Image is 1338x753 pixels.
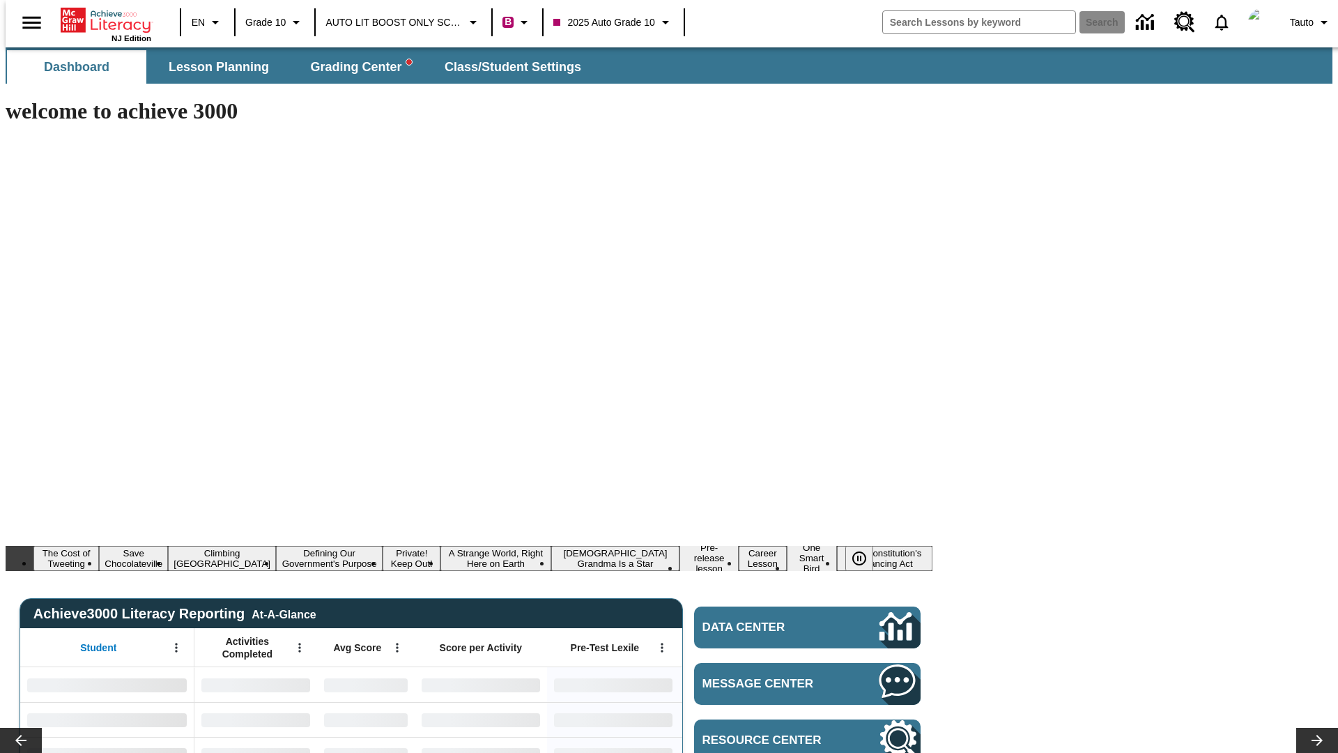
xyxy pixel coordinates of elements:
[1240,4,1284,40] button: Select a new avatar
[310,59,411,75] span: Grading Center
[194,667,317,702] div: No Data,
[320,10,487,35] button: School: AUTO LIT BOOST ONLY SCHOOL, Select your school
[1128,3,1166,42] a: Data Center
[291,50,431,84] button: Grading Center
[276,546,383,571] button: Slide 4 Defining Our Government's Purpose
[245,15,286,30] span: Grade 10
[33,606,316,622] span: Achieve3000 Literacy Reporting
[1248,8,1276,36] img: Avatar
[317,667,415,702] div: No Data,
[317,702,415,737] div: No Data,
[694,663,921,705] a: Message Center
[571,641,640,654] span: Pre-Test Lexile
[787,540,837,576] button: Slide 10 One Smart Bird
[383,546,440,571] button: Slide 5 Private! Keep Out!
[201,635,293,660] span: Activities Completed
[445,59,581,75] span: Class/Student Settings
[6,50,594,84] div: SubNavbar
[497,10,538,35] button: Boost Class color is violet red. Change class color
[194,702,317,737] div: No Data,
[99,546,168,571] button: Slide 2 Save Chocolateville
[333,641,381,654] span: Avg Score
[440,546,551,571] button: Slide 6 A Strange World, Right Here on Earth
[679,540,739,576] button: Slide 8 Pre-release lesson
[883,11,1075,33] input: search field
[111,34,151,43] span: NJ Edition
[168,546,276,571] button: Slide 3 Climbing Mount Tai
[739,546,787,571] button: Slide 9 Career Lesson
[61,5,151,43] div: Home
[551,546,680,571] button: Slide 7 South Korean Grandma Is a Star
[845,546,873,571] button: Pause
[325,15,463,30] span: AUTO LIT BOOST ONLY SCHOOL
[1204,4,1240,40] a: Notifications
[149,50,289,84] button: Lesson Planning
[845,546,887,571] div: Pause
[837,546,933,571] button: Slide 11 The Constitution's Balancing Act
[553,15,654,30] span: 2025 Auto Grade 10
[440,641,523,654] span: Score per Activity
[289,637,310,658] button: Open Menu
[652,637,672,658] button: Open Menu
[240,10,310,35] button: Grade: Grade 10, Select a grade
[6,47,1332,84] div: SubNavbar
[1290,15,1314,30] span: Tauto
[33,546,99,571] button: Slide 1 The Cost of Tweeting
[185,10,230,35] button: Language: EN, Select a language
[702,621,833,634] span: Data Center
[192,15,205,30] span: EN
[61,6,151,34] a: Home
[702,733,838,747] span: Resource Center
[406,59,412,65] svg: writing assistant alert
[80,641,116,654] span: Student
[1284,10,1338,35] button: Profile/Settings
[6,98,932,124] h1: welcome to achieve 3000
[7,50,146,84] button: Dashboard
[166,637,187,658] button: Open Menu
[44,59,109,75] span: Dashboard
[1166,3,1204,41] a: Resource Center, Will open in new tab
[11,2,52,43] button: Open side menu
[169,59,269,75] span: Lesson Planning
[252,606,316,621] div: At-A-Glance
[548,10,679,35] button: Class: 2025 Auto Grade 10, Select your class
[1296,728,1338,753] button: Lesson carousel, Next
[387,637,408,658] button: Open Menu
[702,677,838,691] span: Message Center
[433,50,592,84] button: Class/Student Settings
[505,13,512,31] span: B
[694,607,921,648] a: Data Center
